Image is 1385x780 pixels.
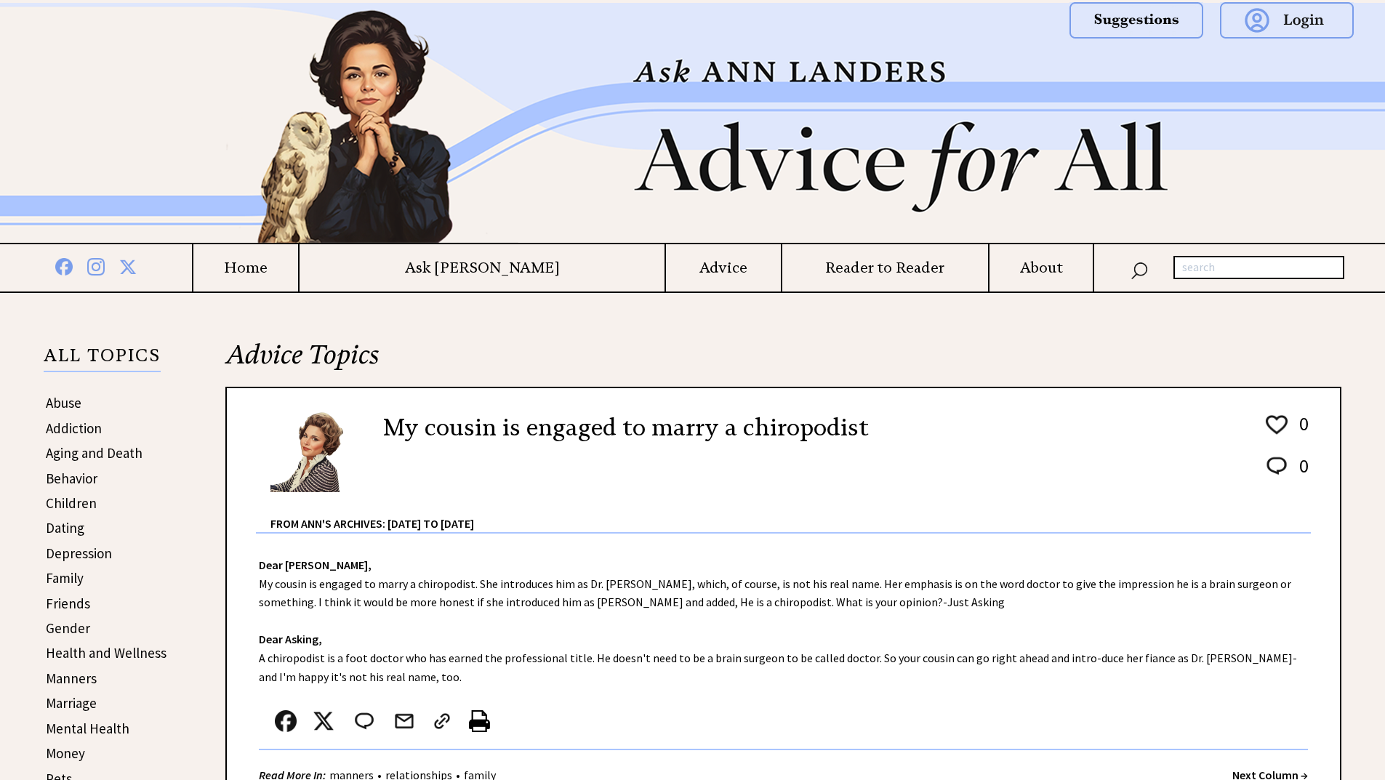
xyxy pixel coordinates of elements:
[169,3,1216,243] img: header2b_v1.png
[46,595,90,612] a: Friends
[193,259,298,277] a: Home
[431,710,453,732] img: link_02.png
[300,259,665,277] a: Ask [PERSON_NAME]
[46,519,84,536] a: Dating
[55,255,73,276] img: facebook%20blue.png
[782,259,989,277] a: Reader to Reader
[87,255,105,276] img: instagram%20blue.png
[259,632,322,646] strong: Dear Asking,
[275,710,297,732] img: facebook.png
[46,494,97,512] a: Children
[46,544,112,562] a: Depression
[352,710,377,732] img: message_round%202.png
[1131,259,1148,280] img: search_nav.png
[1069,2,1203,39] img: suggestions.png
[469,710,490,732] img: printer%20icon.png
[1292,454,1309,492] td: 0
[270,410,361,492] img: Ann6%20v2%20small.png
[46,470,97,487] a: Behavior
[44,347,161,372] p: ALL TOPICS
[1264,412,1290,438] img: heart_outline%201.png
[313,710,334,732] img: x_small.png
[46,670,97,687] a: Manners
[46,394,81,411] a: Abuse
[46,619,90,637] a: Gender
[225,337,1341,387] h2: Advice Topics
[119,256,137,276] img: x%20blue.png
[1173,256,1344,279] input: search
[989,259,1093,277] a: About
[1220,2,1354,39] img: login.png
[46,419,102,437] a: Addiction
[46,569,84,587] a: Family
[46,720,129,737] a: Mental Health
[46,444,142,462] a: Aging and Death
[46,744,85,762] a: Money
[1292,411,1309,452] td: 0
[46,694,97,712] a: Marriage
[666,259,781,277] a: Advice
[270,494,1311,532] div: From Ann's Archives: [DATE] to [DATE]
[259,558,372,572] strong: Dear [PERSON_NAME],
[46,644,166,662] a: Health and Wellness
[393,710,415,732] img: mail.png
[1264,454,1290,478] img: message_round%202.png
[1216,3,1224,243] img: right_new2.png
[383,410,869,445] h2: My cousin is engaged to marry a chiropodist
